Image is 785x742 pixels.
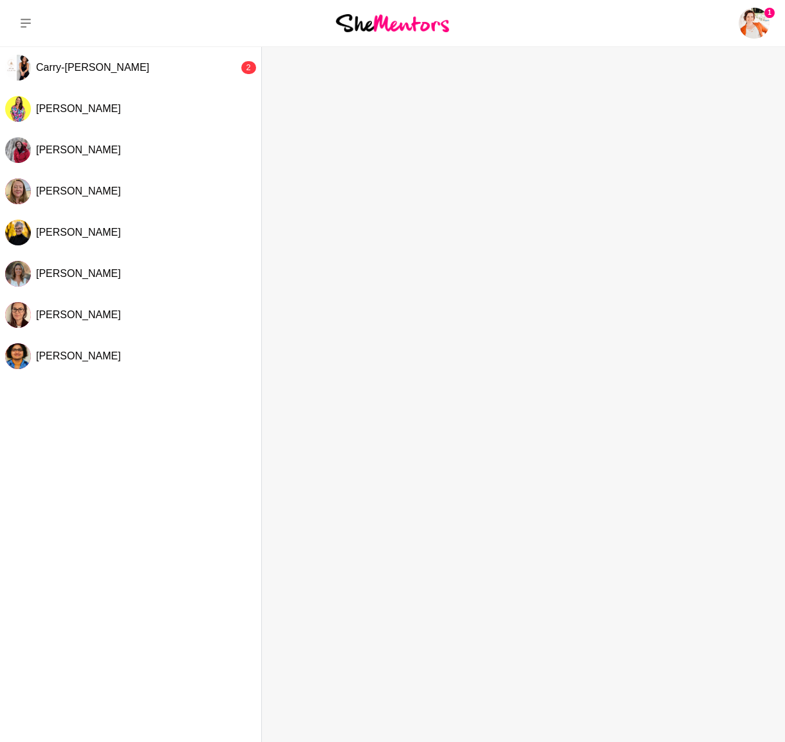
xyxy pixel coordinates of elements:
div: 2 [241,61,256,74]
span: 1 [764,8,775,18]
img: C [5,137,31,163]
img: A [5,261,31,287]
img: C [5,55,31,81]
span: [PERSON_NAME] [36,227,121,238]
img: T [5,220,31,245]
div: Tammy McCann [5,178,31,204]
div: Shri Vidhya Aiyer [5,343,31,369]
img: Chantelle [739,8,770,39]
img: T [5,178,31,204]
span: Carry-[PERSON_NAME] [36,62,149,73]
img: S [5,343,31,369]
span: [PERSON_NAME] [36,103,121,114]
a: Chantelle1 [739,8,770,39]
div: Alicia Visser [5,261,31,287]
img: R [5,302,31,328]
div: Tam Jones [5,220,31,245]
span: [PERSON_NAME] [36,350,121,361]
span: [PERSON_NAME] [36,185,121,196]
div: Rosie [5,302,31,328]
span: [PERSON_NAME] [36,144,121,155]
span: [PERSON_NAME] [36,268,121,279]
div: Carry-Louise Hansell [5,55,31,81]
div: Roslyn Thompson [5,96,31,122]
img: R [5,96,31,122]
span: [PERSON_NAME] [36,309,121,320]
div: Cassie King [5,137,31,163]
img: She Mentors Logo [336,14,449,32]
